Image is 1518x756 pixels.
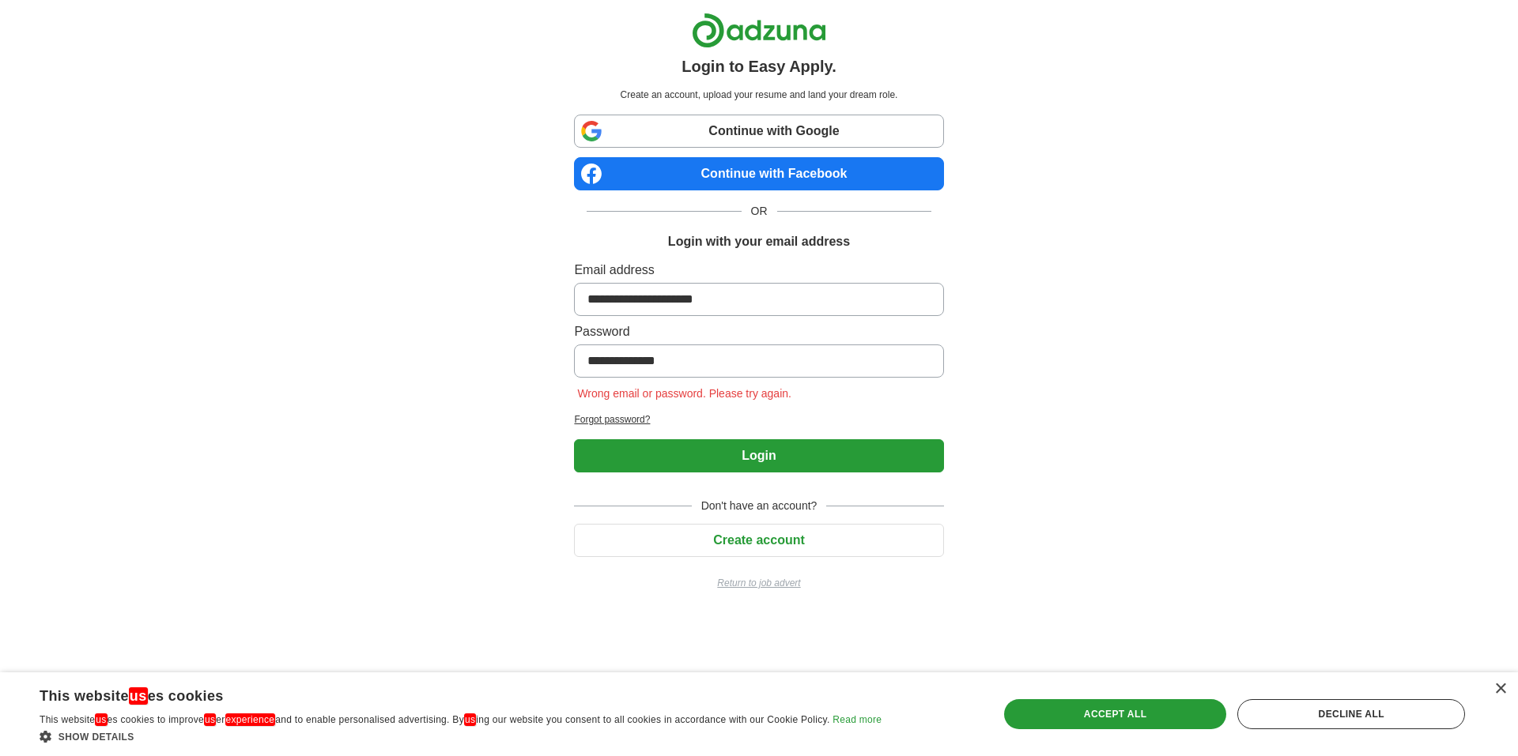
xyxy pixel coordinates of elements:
[574,115,943,148] a: Continue with Google
[40,713,830,726] span: This website es cookies to improve er and to enable personalised advertising. By ing our website ...
[1004,699,1227,729] div: Accept all
[574,387,795,400] span: Wrong email or password. Please try again.
[464,713,476,726] em: us
[40,728,882,744] div: Show details
[1237,699,1465,729] div: Decline all
[574,524,943,557] button: Create account
[225,713,276,726] em: experience
[574,412,943,427] a: Forgot password?
[1494,683,1506,695] div: Close
[574,261,943,280] label: Email address
[574,576,943,590] a: Return to job advert
[692,13,826,48] img: Adzuna logo
[574,157,943,190] a: Continue with Facebook
[574,533,943,547] a: Create account
[682,55,836,78] h1: Login to Easy Apply.
[574,322,943,341] label: Password
[577,88,940,102] p: Create an account, upload your resume and land your dream role.
[833,714,882,725] a: Read more, opens a new window
[668,232,850,251] h1: Login with your email address
[95,713,107,726] em: us
[129,687,148,705] em: us
[574,439,943,472] button: Login
[742,203,777,220] span: OR
[692,498,827,514] span: Don't have an account?
[204,713,216,726] em: us
[59,732,134,743] span: Show details
[40,682,842,705] div: This website es cookies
